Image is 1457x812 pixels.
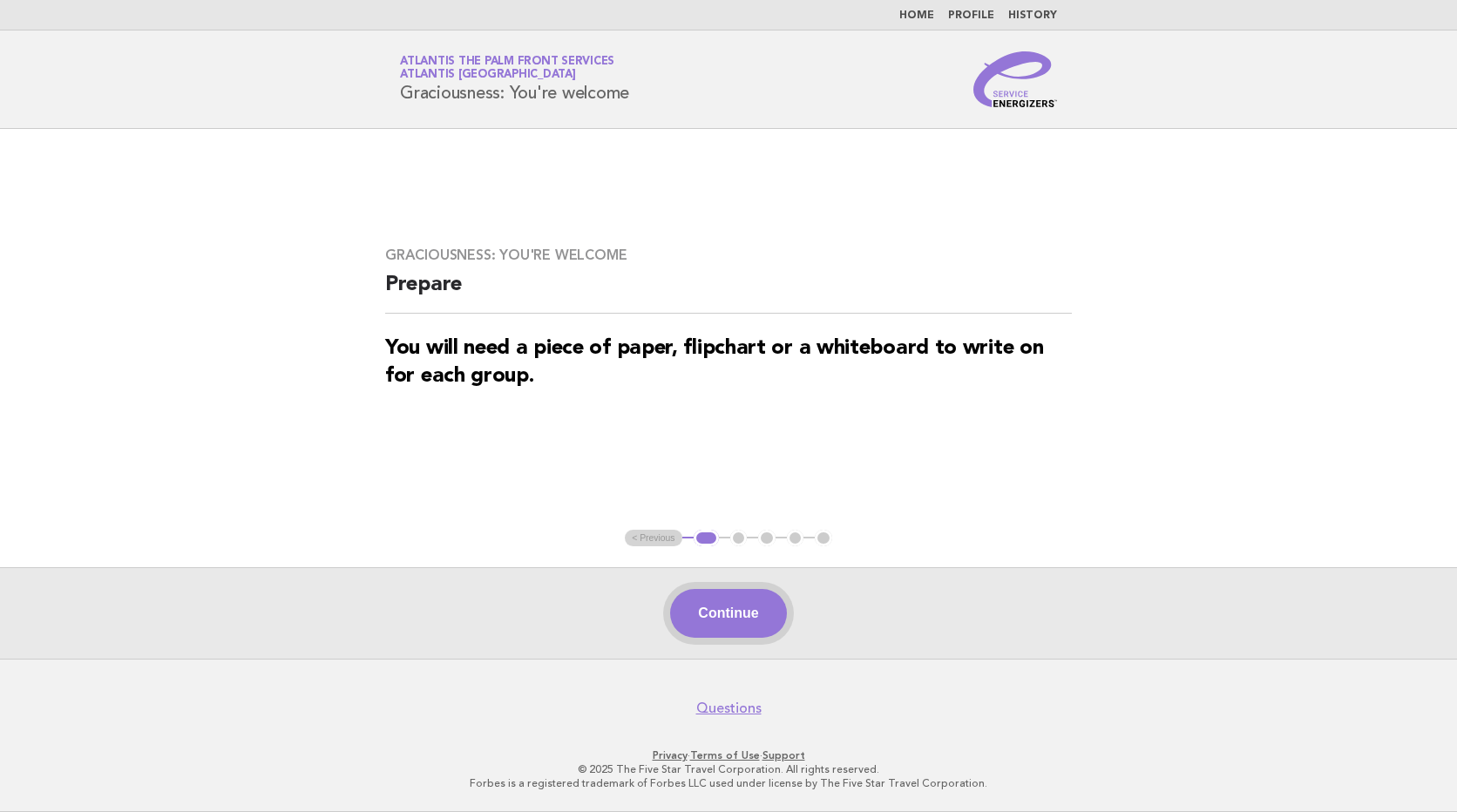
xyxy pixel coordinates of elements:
[400,57,629,102] h1: Graciousness: You're welcome
[400,56,614,80] a: Atlantis The Palm Front ServicesAtlantis [GEOGRAPHIC_DATA]
[195,776,1262,790] p: Forbes is a registered trademark of Forbes LLC used under license by The Five Star Travel Corpora...
[385,247,1072,264] h3: Graciousness: You're welcome
[762,749,805,761] a: Support
[653,749,688,761] a: Privacy
[948,10,994,21] a: Profile
[670,589,786,638] button: Continue
[385,338,1043,387] strong: You will need a piece of paper, flipchart or a whiteboard to write on for each group.
[690,749,760,761] a: Terms of Use
[694,530,719,547] button: 1
[195,748,1262,762] p: · ·
[400,70,576,81] span: Atlantis [GEOGRAPHIC_DATA]
[385,271,1072,314] h2: Prepare
[973,51,1057,107] img: Service Energizers
[1008,10,1057,21] a: History
[899,10,934,21] a: Home
[696,700,762,717] a: Questions
[195,762,1262,776] p: © 2025 The Five Star Travel Corporation. All rights reserved.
